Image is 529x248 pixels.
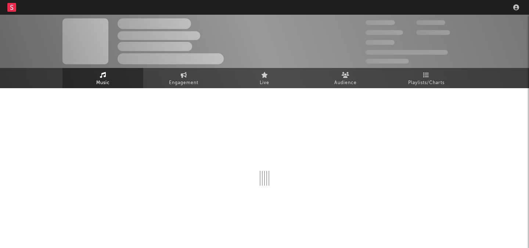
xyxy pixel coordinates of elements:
a: Music [62,68,143,88]
span: 50,000,000 [366,30,403,35]
span: 100,000 [416,20,445,25]
span: Music [96,79,110,87]
span: Jump Score: 85.0 [366,59,409,64]
a: Engagement [143,68,224,88]
span: 50,000,000 Monthly Listeners [366,50,448,55]
span: Engagement [169,79,198,87]
span: Audience [334,79,357,87]
a: Live [224,68,305,88]
span: Playlists/Charts [408,79,445,87]
span: 100,000 [366,40,395,45]
a: Playlists/Charts [386,68,467,88]
span: Live [260,79,269,87]
span: 1,000,000 [416,30,450,35]
span: 300,000 [366,20,395,25]
a: Audience [305,68,386,88]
